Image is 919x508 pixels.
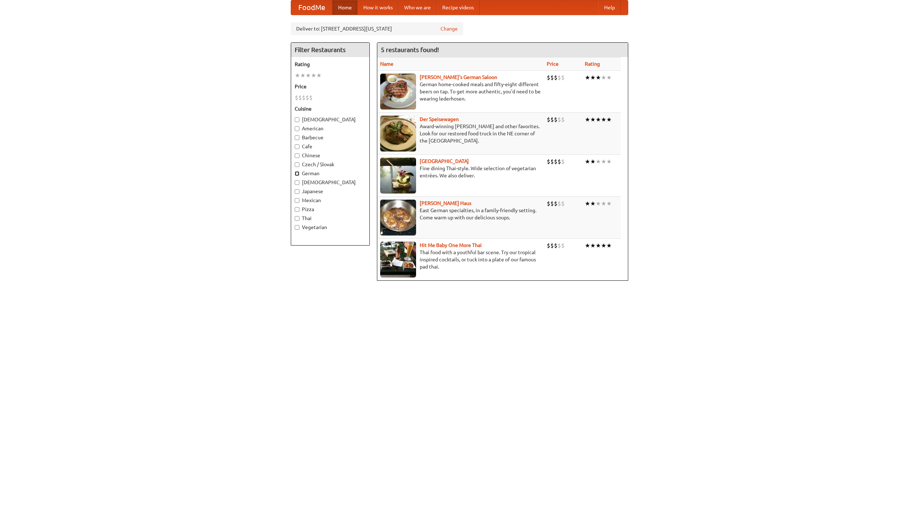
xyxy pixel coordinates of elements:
label: German [295,170,366,177]
li: ★ [601,200,606,208]
a: [PERSON_NAME] Haus [420,200,471,206]
label: Pizza [295,206,366,213]
li: ★ [590,200,596,208]
li: $ [547,116,550,123]
li: ★ [585,116,590,123]
li: $ [550,116,554,123]
li: $ [550,242,554,250]
li: $ [302,94,305,102]
li: ★ [606,116,612,123]
label: Barbecue [295,134,366,141]
li: ★ [590,242,596,250]
li: $ [547,200,550,208]
label: Vegetarian [295,224,366,231]
p: Award-winning [PERSON_NAME] and other favorites. Look for our restored food truck in the NE corne... [380,123,541,144]
li: ★ [601,116,606,123]
li: ★ [295,71,300,79]
ng-pluralize: 5 restaurants found! [381,46,439,53]
label: Thai [295,215,366,222]
li: $ [561,116,565,123]
label: Chinese [295,152,366,159]
a: Hit Me Baby One More Thai [420,242,482,248]
li: $ [550,158,554,166]
a: [PERSON_NAME]'s German Saloon [420,74,497,80]
li: ★ [316,71,322,79]
li: ★ [596,242,601,250]
li: ★ [596,200,601,208]
li: $ [558,158,561,166]
img: esthers.jpg [380,74,416,109]
label: [DEMOGRAPHIC_DATA] [295,179,366,186]
li: $ [295,94,298,102]
input: American [295,126,299,131]
a: Who we are [398,0,437,15]
li: $ [561,242,565,250]
li: $ [298,94,302,102]
li: ★ [596,116,601,123]
a: Rating [585,61,600,67]
label: [DEMOGRAPHIC_DATA] [295,116,366,123]
li: ★ [300,71,305,79]
p: East German specialties, in a family-friendly setting. Come warm up with our delicious soups. [380,207,541,221]
li: $ [558,116,561,123]
li: $ [554,116,558,123]
li: $ [561,158,565,166]
img: speisewagen.jpg [380,116,416,152]
p: German home-cooked meals and fifty-eight different beers on tap. To get more authentic, you'd nee... [380,81,541,102]
li: ★ [305,71,311,79]
li: $ [554,200,558,208]
h5: Cuisine [295,105,366,112]
li: $ [554,74,558,81]
li: $ [561,74,565,81]
li: $ [561,200,565,208]
li: ★ [606,158,612,166]
input: Cafe [295,144,299,149]
a: Der Speisewagen [420,116,459,122]
a: FoodMe [291,0,332,15]
h4: Filter Restaurants [291,43,369,57]
li: ★ [590,74,596,81]
li: $ [547,242,550,250]
a: Change [440,25,458,32]
input: Pizza [295,207,299,212]
label: Cafe [295,143,366,150]
h5: Rating [295,61,366,68]
input: Vegetarian [295,225,299,230]
input: Barbecue [295,135,299,140]
div: Deliver to: [STREET_ADDRESS][US_STATE] [291,22,463,35]
a: Home [332,0,358,15]
li: ★ [606,74,612,81]
label: Japanese [295,188,366,195]
li: $ [554,242,558,250]
input: Czech / Slovak [295,162,299,167]
a: [GEOGRAPHIC_DATA] [420,158,469,164]
li: ★ [311,71,316,79]
li: $ [558,200,561,208]
img: kohlhaus.jpg [380,200,416,236]
a: Recipe videos [437,0,480,15]
li: ★ [590,158,596,166]
li: $ [558,74,561,81]
a: Help [598,0,621,15]
p: Fine dining Thai-style. Wide selection of vegetarian entrées. We also deliver. [380,165,541,179]
a: How it works [358,0,398,15]
input: [DEMOGRAPHIC_DATA] [295,117,299,122]
li: ★ [590,116,596,123]
p: Thai food with a youthful bar scene. Try our tropical inspired cocktails, or tuck into a plate of... [380,249,541,270]
li: ★ [596,158,601,166]
a: Price [547,61,559,67]
li: ★ [585,158,590,166]
li: ★ [606,242,612,250]
li: $ [309,94,313,102]
img: babythai.jpg [380,242,416,278]
li: $ [547,158,550,166]
li: $ [305,94,309,102]
li: ★ [601,158,606,166]
a: Name [380,61,393,67]
li: $ [550,200,554,208]
input: [DEMOGRAPHIC_DATA] [295,180,299,185]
